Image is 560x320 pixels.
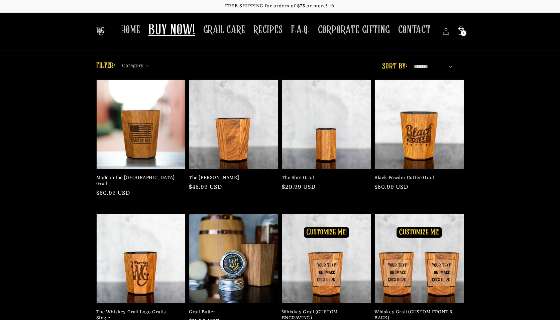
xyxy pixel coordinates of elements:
p: FREE SHIPPING for orders of $75 or more! [7,3,553,9]
a: Black Powder Coffee Grail [374,175,460,181]
span: Category [122,62,143,69]
label: Sort by: [382,62,407,70]
span: GRAIL CARE [203,23,245,36]
a: CORPORATE GIFTING [314,19,394,40]
a: HOME [117,19,144,40]
span: CORPORATE GIFTING [318,23,390,36]
span: F.A.Q. [291,23,310,36]
a: RECIPES [249,19,287,40]
a: F.A.Q. [287,19,314,40]
span: BUY NOW! [148,21,195,40]
img: The Whiskey Grail [96,27,105,35]
a: The [PERSON_NAME] [189,175,274,181]
a: Grail Butter [189,309,274,315]
span: HOME [121,23,140,36]
a: The Shot Grail [282,175,367,181]
a: BUY NOW! [144,17,199,44]
span: CONTACT [398,23,431,36]
span: RECIPES [253,23,283,36]
span: 1 [463,30,464,36]
a: Made in the [GEOGRAPHIC_DATA] Grail [96,175,182,187]
summary: Category [122,60,153,67]
a: GRAIL CARE [199,19,249,40]
h2: Filter: [96,60,116,72]
a: CONTACT [394,19,435,40]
